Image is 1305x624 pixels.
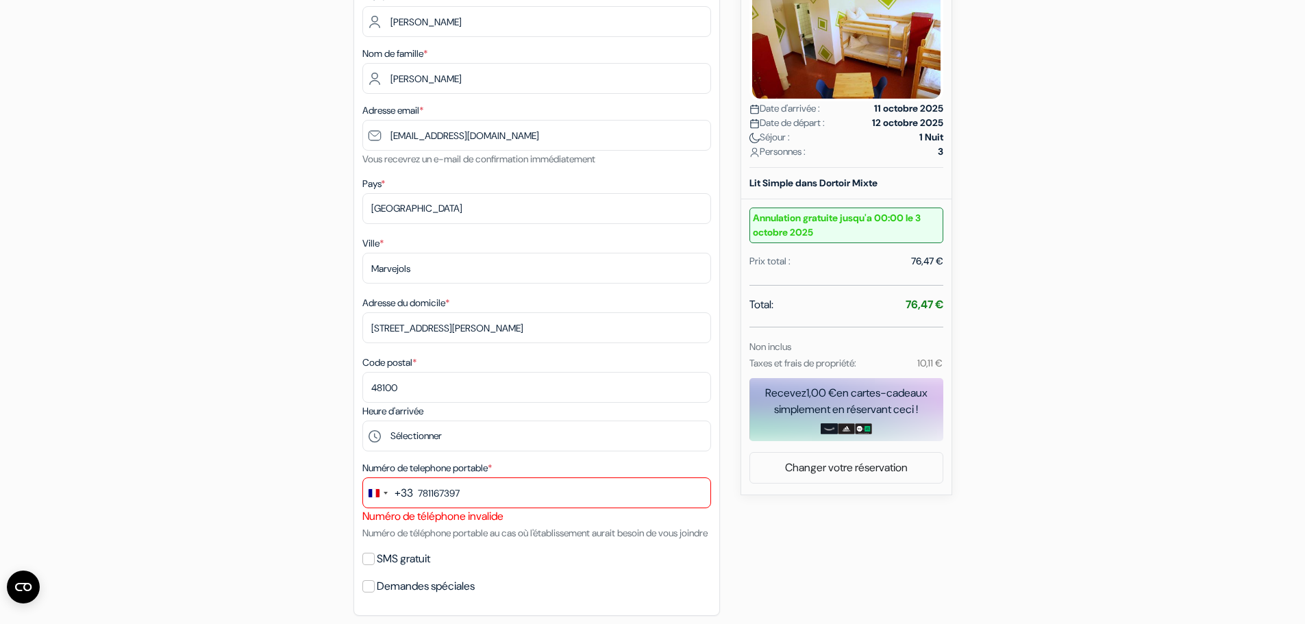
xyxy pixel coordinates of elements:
[749,118,760,129] img: calendar.svg
[749,104,760,114] img: calendar.svg
[874,101,943,116] strong: 11 octobre 2025
[362,527,708,539] small: Numéro de téléphone portable au cas où l'établissement aurait besoin de vous joindre
[749,254,791,269] div: Prix total :
[362,461,492,475] label: Numéro de telephone portable
[377,549,430,569] label: SMS gratuit
[749,385,943,418] div: Recevez en cartes-cadeaux simplement en réservant ceci !
[938,145,943,159] strong: 3
[749,145,806,159] span: Personnes :
[872,116,943,130] strong: 12 octobre 2025
[395,485,413,501] div: +33
[749,208,943,243] small: Annulation gratuite jusqu'a 00:00 le 3 octobre 2025
[749,147,760,158] img: user_icon.svg
[838,423,855,434] img: adidas-card.png
[749,101,820,116] span: Date d'arrivée :
[906,297,943,312] strong: 76,47 €
[749,133,760,143] img: moon.svg
[362,6,711,37] input: Entrez votre prénom
[821,423,838,434] img: amazon-card-no-text.png
[749,116,825,130] span: Date de départ :
[919,130,943,145] strong: 1 Nuit
[855,423,872,434] img: uber-uber-eats-card.png
[7,571,40,603] button: Ouvrir le widget CMP
[362,296,449,310] label: Adresse du domicile
[911,254,943,269] div: 76,47 €
[806,386,836,400] span: 1,00 €
[362,508,711,525] div: Numéro de téléphone invalide
[362,236,384,251] label: Ville
[917,357,943,369] small: 10,11 €
[362,47,427,61] label: Nom de famille
[749,177,878,189] b: Lit Simple dans Dortoir Mixte
[362,177,385,191] label: Pays
[362,103,423,118] label: Adresse email
[750,455,943,481] a: Changer votre réservation
[362,120,711,151] input: Entrer adresse e-mail
[749,130,790,145] span: Séjour :
[363,478,413,508] button: Change country, selected France (+33)
[749,340,791,353] small: Non inclus
[749,297,773,313] span: Total:
[749,357,856,369] small: Taxes et frais de propriété:
[377,577,475,596] label: Demandes spéciales
[362,404,423,419] label: Heure d'arrivée
[362,63,711,94] input: Entrer le nom de famille
[362,153,595,165] small: Vous recevrez un e-mail de confirmation immédiatement
[362,355,417,370] label: Code postal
